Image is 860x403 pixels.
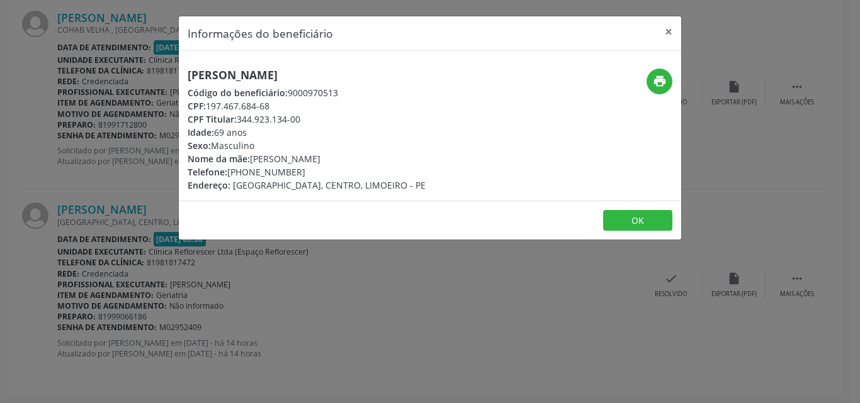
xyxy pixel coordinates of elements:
[188,113,426,126] div: 344.923.134-00
[188,139,426,152] div: Masculino
[188,179,230,191] span: Endereço:
[188,113,237,125] span: CPF Titular:
[188,126,214,138] span: Idade:
[188,87,288,99] span: Código do beneficiário:
[188,166,227,178] span: Telefone:
[188,100,206,112] span: CPF:
[656,16,681,47] button: Close
[188,140,211,152] span: Sexo:
[188,153,250,165] span: Nome da mãe:
[188,152,426,165] div: [PERSON_NAME]
[188,25,333,41] h5: Informações do beneficiário
[188,126,426,139] div: 69 anos
[188,165,426,179] div: [PHONE_NUMBER]
[233,179,426,191] span: [GEOGRAPHIC_DATA], CENTRO, LIMOEIRO - PE
[653,74,667,88] i: print
[188,86,426,99] div: 9000970513
[647,69,672,94] button: print
[603,210,672,231] button: OK
[188,69,426,82] h5: [PERSON_NAME]
[188,99,426,113] div: 197.467.684-68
